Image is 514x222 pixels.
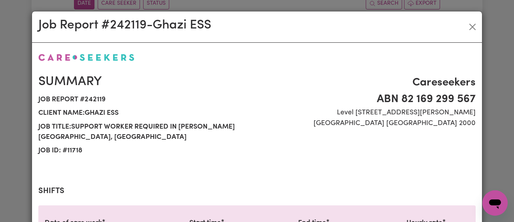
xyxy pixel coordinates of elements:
[38,93,252,106] span: Job report # 242119
[38,54,134,61] img: Careseekers logo
[38,106,252,120] span: Client name: Ghazi ESS
[482,190,508,216] iframe: Button to launch messaging window
[262,108,476,118] span: Level [STREET_ADDRESS][PERSON_NAME]
[466,21,479,33] button: Close
[38,144,252,157] span: Job ID: # 11718
[262,118,476,129] span: [GEOGRAPHIC_DATA] [GEOGRAPHIC_DATA] 2000
[38,186,476,196] h2: Shifts
[38,74,252,89] h2: Summary
[262,91,476,108] span: ABN 82 169 299 567
[38,120,252,144] span: Job title: Support Worker Required in [PERSON_NAME][GEOGRAPHIC_DATA], [GEOGRAPHIC_DATA]
[262,74,476,91] span: Careseekers
[38,18,211,33] h2: Job Report # 242119 - Ghazi ESS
